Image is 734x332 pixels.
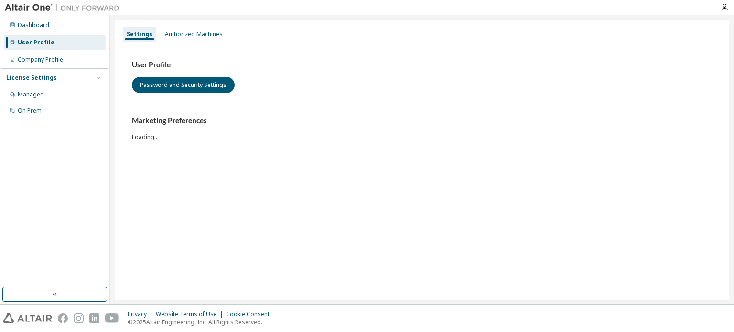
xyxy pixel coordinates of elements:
[132,77,235,93] button: Password and Security Settings
[105,313,119,323] img: youtube.svg
[18,39,54,46] div: User Profile
[18,21,49,29] div: Dashboard
[18,91,44,98] div: Managed
[132,60,712,70] h3: User Profile
[128,311,156,318] div: Privacy
[165,31,223,38] div: Authorized Machines
[89,313,99,323] img: linkedin.svg
[127,31,152,38] div: Settings
[156,311,226,318] div: Website Terms of Use
[74,313,84,323] img: instagram.svg
[132,116,712,126] h3: Marketing Preferences
[6,74,57,82] div: License Settings
[58,313,68,323] img: facebook.svg
[3,313,52,323] img: altair_logo.svg
[226,311,275,318] div: Cookie Consent
[5,3,124,12] img: Altair One
[128,318,275,326] p: © 2025 Altair Engineering, Inc. All Rights Reserved.
[18,56,63,64] div: Company Profile
[132,116,712,140] div: Loading...
[18,107,42,115] div: On Prem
